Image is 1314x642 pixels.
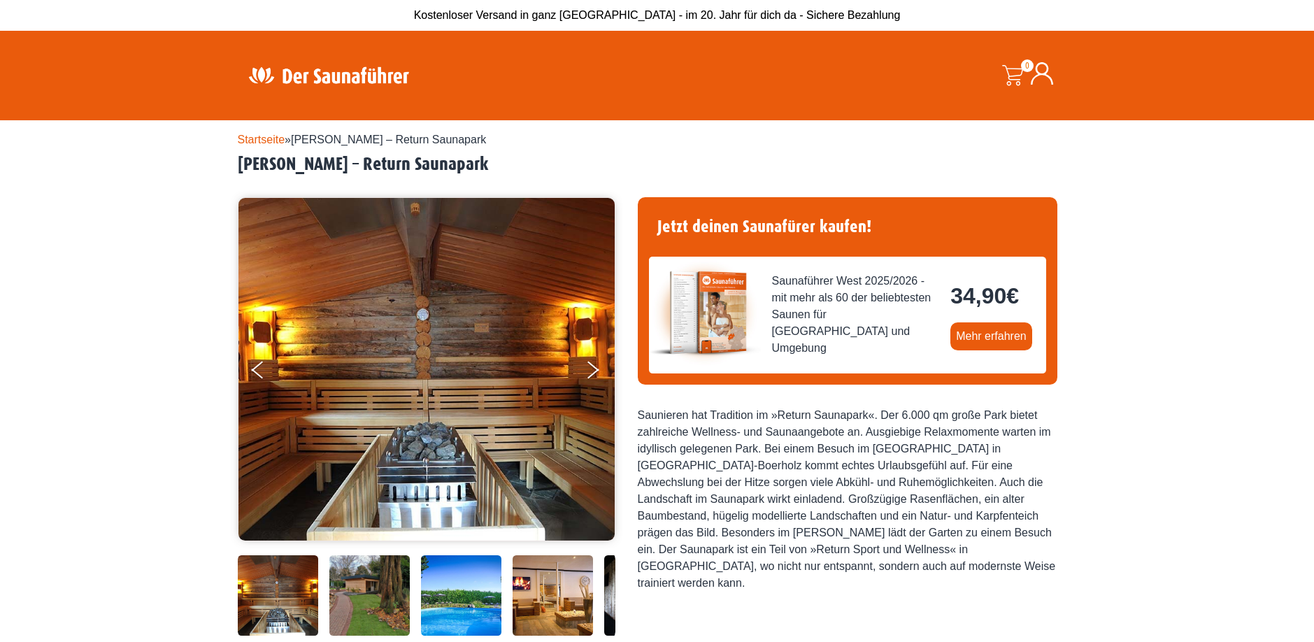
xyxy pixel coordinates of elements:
[414,9,901,21] span: Kostenloser Versand in ganz [GEOGRAPHIC_DATA] - im 20. Jahr für dich da - Sichere Bezahlung
[772,273,940,357] span: Saunaführer West 2025/2026 - mit mehr als 60 der beliebtesten Saunen für [GEOGRAPHIC_DATA] und Um...
[638,407,1057,592] div: Saunieren hat Tradition im »Return Saunapark«. Der 6.000 qm große Park bietet zahlreiche Wellness...
[238,134,487,145] span: »
[585,355,620,390] button: Next
[649,257,761,369] img: der-saunafuehrer-2025-west.jpg
[238,134,285,145] a: Startseite
[291,134,486,145] span: [PERSON_NAME] – Return Saunapark
[649,208,1046,245] h4: Jetzt deinen Saunafürer kaufen!
[238,154,1077,176] h2: [PERSON_NAME] – Return Saunapark
[252,355,287,390] button: Previous
[1021,59,1034,72] span: 0
[950,283,1019,308] bdi: 34,90
[1006,283,1019,308] span: €
[950,322,1032,350] a: Mehr erfahren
